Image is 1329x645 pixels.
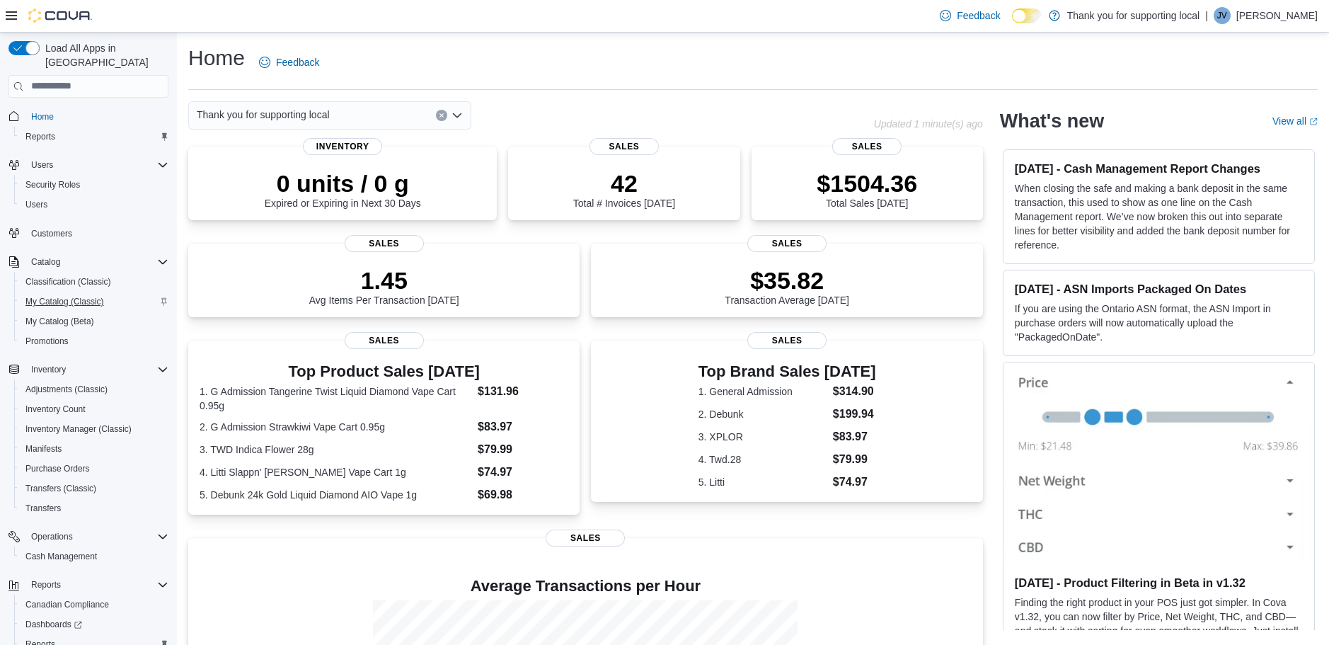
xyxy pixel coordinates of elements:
[20,293,168,310] span: My Catalog (Classic)
[20,401,168,418] span: Inventory Count
[345,235,424,252] span: Sales
[14,399,174,419] button: Inventory Count
[20,596,168,613] span: Canadian Compliance
[698,407,827,421] dt: 2. Debunk
[200,363,568,380] h3: Top Product Sales [DATE]
[31,228,72,239] span: Customers
[478,383,568,400] dd: $131.96
[25,253,66,270] button: Catalog
[40,41,168,69] span: Load All Apps in [GEOGRAPHIC_DATA]
[20,480,102,497] a: Transfers (Classic)
[20,381,113,398] a: Adjustments (Classic)
[25,576,67,593] button: Reports
[478,464,568,481] dd: $74.97
[833,428,876,445] dd: $83.97
[14,419,174,439] button: Inventory Manager (Classic)
[20,196,168,213] span: Users
[25,528,79,545] button: Operations
[200,465,472,479] dt: 4. Litti Slappn' [PERSON_NAME] Vape Cart 1g
[478,441,568,458] dd: $79.99
[25,156,168,173] span: Users
[31,364,66,375] span: Inventory
[589,138,659,155] span: Sales
[25,108,168,125] span: Home
[817,169,917,209] div: Total Sales [DATE]
[25,361,168,378] span: Inventory
[25,296,104,307] span: My Catalog (Classic)
[725,266,849,306] div: Transaction Average [DATE]
[698,384,827,399] dt: 1. General Admission
[25,463,90,474] span: Purchase Orders
[25,404,86,415] span: Inventory Count
[1214,7,1231,24] div: Joshua Vera
[1000,110,1104,132] h2: What's new
[31,256,60,268] span: Catalog
[20,421,168,438] span: Inventory Manager (Classic)
[725,266,849,295] p: $35.82
[1205,7,1208,24] p: |
[3,360,174,379] button: Inventory
[200,384,472,413] dt: 1. G Admission Tangerine Twist Liquid Diamond Vape Cart 0.95g
[25,483,96,494] span: Transfers (Classic)
[25,336,69,347] span: Promotions
[1015,161,1303,176] h3: [DATE] - Cash Management Report Changes
[20,548,168,565] span: Cash Management
[1012,23,1013,24] span: Dark Mode
[20,401,91,418] a: Inventory Count
[20,176,168,193] span: Security Roles
[25,503,61,514] span: Transfers
[698,475,827,489] dt: 5. Litti
[14,547,174,566] button: Cash Management
[20,440,67,457] a: Manifests
[20,333,168,350] span: Promotions
[14,595,174,615] button: Canadian Compliance
[25,423,132,435] span: Inventory Manager (Classic)
[200,443,472,457] dt: 3. TWD Indica Flower 28g
[14,439,174,459] button: Manifests
[1067,7,1200,24] p: Thank you for supporting local
[14,272,174,292] button: Classification (Classic)
[14,379,174,399] button: Adjustments (Classic)
[20,333,74,350] a: Promotions
[698,363,876,380] h3: Top Brand Sales [DATE]
[20,293,110,310] a: My Catalog (Classic)
[573,169,675,209] div: Total # Invoices [DATE]
[14,195,174,215] button: Users
[20,616,168,633] span: Dashboards
[832,138,902,155] span: Sales
[31,159,53,171] span: Users
[253,48,325,76] a: Feedback
[20,313,100,330] a: My Catalog (Beta)
[25,179,80,190] span: Security Roles
[1236,7,1318,24] p: [PERSON_NAME]
[20,128,61,145] a: Reports
[25,384,108,395] span: Adjustments (Classic)
[833,451,876,468] dd: $79.99
[25,253,168,270] span: Catalog
[309,266,459,295] p: 1.45
[546,530,625,547] span: Sales
[3,575,174,595] button: Reports
[303,138,382,155] span: Inventory
[20,440,168,457] span: Manifests
[14,175,174,195] button: Security Roles
[20,176,86,193] a: Security Roles
[31,579,61,590] span: Reports
[25,131,55,142] span: Reports
[20,500,168,517] span: Transfers
[1012,8,1042,23] input: Dark Mode
[698,452,827,467] dt: 4. Twd.28
[25,108,59,125] a: Home
[14,312,174,331] button: My Catalog (Beta)
[3,106,174,127] button: Home
[200,578,972,595] h4: Average Transactions per Hour
[698,430,827,444] dt: 3. XPLOR
[817,169,917,198] p: $1504.36
[20,616,88,633] a: Dashboards
[309,266,459,306] div: Avg Items Per Transaction [DATE]
[20,421,137,438] a: Inventory Manager (Classic)
[25,551,97,562] span: Cash Management
[1015,302,1303,344] p: If you are using the Ontario ASN format, the ASN Import in purchase orders will now automatically...
[14,498,174,518] button: Transfers
[265,169,421,198] p: 0 units / 0 g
